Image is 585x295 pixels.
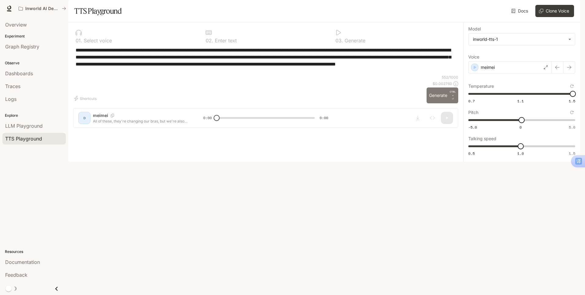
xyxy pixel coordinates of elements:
p: meimei [481,64,495,70]
p: Model [468,27,481,31]
button: Clone Voice [535,5,574,17]
p: Voice [468,55,479,59]
button: All workspaces [16,2,69,15]
p: 0 1 . [76,38,82,43]
span: 0.7 [468,98,475,104]
button: GenerateCTRL +⏎ [427,87,458,103]
button: Reset to default [569,109,575,116]
span: 1.5 [569,98,575,104]
p: ⏎ [450,90,456,101]
p: Enter text [213,38,237,43]
div: inworld-tts-1 [473,36,565,42]
span: 0 [519,125,522,130]
p: 552 / 1000 [442,75,458,80]
p: Pitch [468,110,478,115]
span: 1.1 [517,98,524,104]
p: 0 3 . [335,38,343,43]
p: 0 2 . [206,38,213,43]
span: 1.0 [517,151,524,156]
h1: TTS Playground [74,5,122,17]
p: Talking speed [468,137,496,141]
p: Select voice [82,38,112,43]
span: 1.5 [569,151,575,156]
p: Generate [343,38,365,43]
span: -5.0 [468,125,477,130]
span: 5.0 [569,125,575,130]
p: Inworld AI Demos [25,6,59,11]
p: Temperature [468,84,494,88]
button: Shortcuts [73,94,99,103]
button: Reset to default [569,83,575,90]
p: CTRL + [450,90,456,97]
div: inworld-tts-1 [469,34,575,45]
a: Docs [510,5,530,17]
span: 0.5 [468,151,475,156]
